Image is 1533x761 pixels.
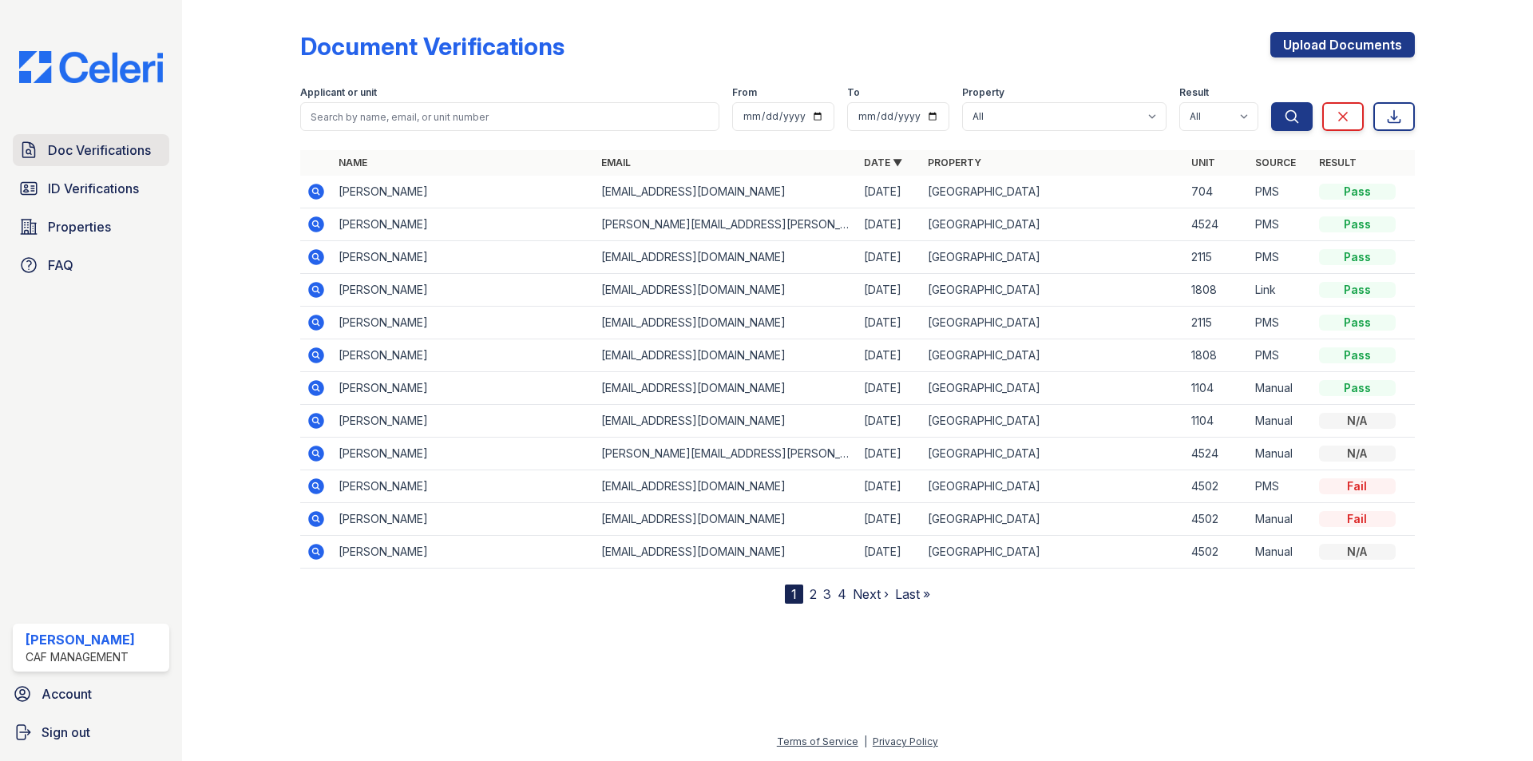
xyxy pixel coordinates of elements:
[858,438,921,470] td: [DATE]
[13,211,169,243] a: Properties
[1319,347,1396,363] div: Pass
[595,503,858,536] td: [EMAIL_ADDRESS][DOMAIN_NAME]
[858,372,921,405] td: [DATE]
[921,208,1184,241] td: [GEOGRAPHIC_DATA]
[332,372,595,405] td: [PERSON_NAME]
[6,51,176,83] img: CE_Logo_Blue-a8612792a0a2168367f1c8372b55b34899dd931a85d93a1a3d3e32e68fde9ad4.png
[595,536,858,569] td: [EMAIL_ADDRESS][DOMAIN_NAME]
[921,241,1184,274] td: [GEOGRAPHIC_DATA]
[1319,249,1396,265] div: Pass
[1249,405,1313,438] td: Manual
[601,157,631,168] a: Email
[13,249,169,281] a: FAQ
[1255,157,1296,168] a: Source
[858,176,921,208] td: [DATE]
[595,405,858,438] td: [EMAIL_ADDRESS][DOMAIN_NAME]
[1319,184,1396,200] div: Pass
[853,586,889,602] a: Next ›
[332,339,595,372] td: [PERSON_NAME]
[332,405,595,438] td: [PERSON_NAME]
[1319,216,1396,232] div: Pass
[921,274,1184,307] td: [GEOGRAPHIC_DATA]
[1249,503,1313,536] td: Manual
[785,585,803,604] div: 1
[864,735,867,747] div: |
[332,241,595,274] td: [PERSON_NAME]
[928,157,981,168] a: Property
[300,32,564,61] div: Document Verifications
[48,141,151,160] span: Doc Verifications
[595,372,858,405] td: [EMAIL_ADDRESS][DOMAIN_NAME]
[1319,413,1396,429] div: N/A
[858,307,921,339] td: [DATE]
[6,716,176,748] a: Sign out
[1185,503,1249,536] td: 4502
[339,157,367,168] a: Name
[1185,536,1249,569] td: 4502
[332,274,595,307] td: [PERSON_NAME]
[300,86,377,99] label: Applicant or unit
[921,372,1184,405] td: [GEOGRAPHIC_DATA]
[823,586,831,602] a: 3
[1319,478,1396,494] div: Fail
[1185,176,1249,208] td: 704
[1319,380,1396,396] div: Pass
[1185,307,1249,339] td: 2115
[838,586,846,602] a: 4
[1249,241,1313,274] td: PMS
[858,405,921,438] td: [DATE]
[595,307,858,339] td: [EMAIL_ADDRESS][DOMAIN_NAME]
[48,217,111,236] span: Properties
[921,405,1184,438] td: [GEOGRAPHIC_DATA]
[858,503,921,536] td: [DATE]
[864,157,902,168] a: Date ▼
[595,438,858,470] td: [PERSON_NAME][EMAIL_ADDRESS][PERSON_NAME][DOMAIN_NAME]
[1185,470,1249,503] td: 4502
[595,339,858,372] td: [EMAIL_ADDRESS][DOMAIN_NAME]
[1185,405,1249,438] td: 1104
[921,339,1184,372] td: [GEOGRAPHIC_DATA]
[921,470,1184,503] td: [GEOGRAPHIC_DATA]
[777,735,858,747] a: Terms of Service
[810,586,817,602] a: 2
[26,630,135,649] div: [PERSON_NAME]
[595,470,858,503] td: [EMAIL_ADDRESS][DOMAIN_NAME]
[1319,282,1396,298] div: Pass
[595,208,858,241] td: [PERSON_NAME][EMAIL_ADDRESS][PERSON_NAME][DOMAIN_NAME]
[1249,372,1313,405] td: Manual
[1185,208,1249,241] td: 4524
[1319,511,1396,527] div: Fail
[858,339,921,372] td: [DATE]
[1249,438,1313,470] td: Manual
[595,274,858,307] td: [EMAIL_ADDRESS][DOMAIN_NAME]
[921,438,1184,470] td: [GEOGRAPHIC_DATA]
[858,470,921,503] td: [DATE]
[858,208,921,241] td: [DATE]
[921,176,1184,208] td: [GEOGRAPHIC_DATA]
[1179,86,1209,99] label: Result
[921,503,1184,536] td: [GEOGRAPHIC_DATA]
[1270,32,1415,57] a: Upload Documents
[1185,241,1249,274] td: 2115
[26,649,135,665] div: CAF Management
[858,241,921,274] td: [DATE]
[962,86,1004,99] label: Property
[332,176,595,208] td: [PERSON_NAME]
[42,723,90,742] span: Sign out
[895,586,930,602] a: Last »
[332,470,595,503] td: [PERSON_NAME]
[732,86,757,99] label: From
[858,274,921,307] td: [DATE]
[332,438,595,470] td: [PERSON_NAME]
[921,307,1184,339] td: [GEOGRAPHIC_DATA]
[1249,274,1313,307] td: Link
[1319,446,1396,462] div: N/A
[1185,372,1249,405] td: 1104
[595,176,858,208] td: [EMAIL_ADDRESS][DOMAIN_NAME]
[1185,274,1249,307] td: 1808
[1249,536,1313,569] td: Manual
[858,536,921,569] td: [DATE]
[13,172,169,204] a: ID Verifications
[42,684,92,704] span: Account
